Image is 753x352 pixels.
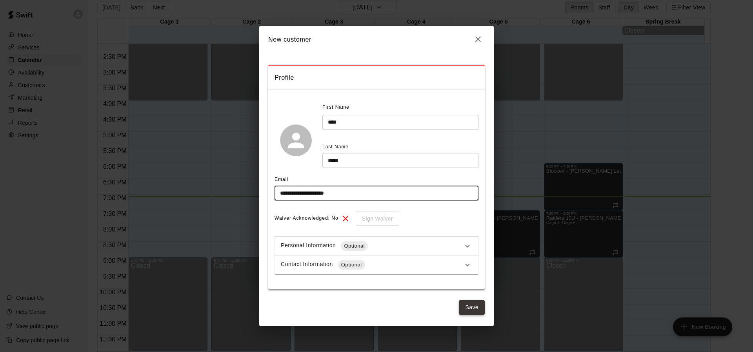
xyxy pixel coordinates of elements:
span: First Name [322,101,349,114]
span: Last Name [322,144,349,150]
span: Optional [338,261,365,269]
div: To sign waivers in admin, this feature must be enabled in general settings [350,212,399,226]
span: Waiver Acknowledged: No [275,212,338,225]
span: Profile [275,73,478,83]
span: Email [275,177,288,182]
div: Personal Information [281,241,463,251]
div: Contact InformationOptional [275,255,478,274]
div: Contact Information [281,260,463,270]
span: Optional [341,242,368,250]
button: Save [459,300,485,315]
div: Personal InformationOptional [275,237,478,255]
h6: New customer [268,35,311,45]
